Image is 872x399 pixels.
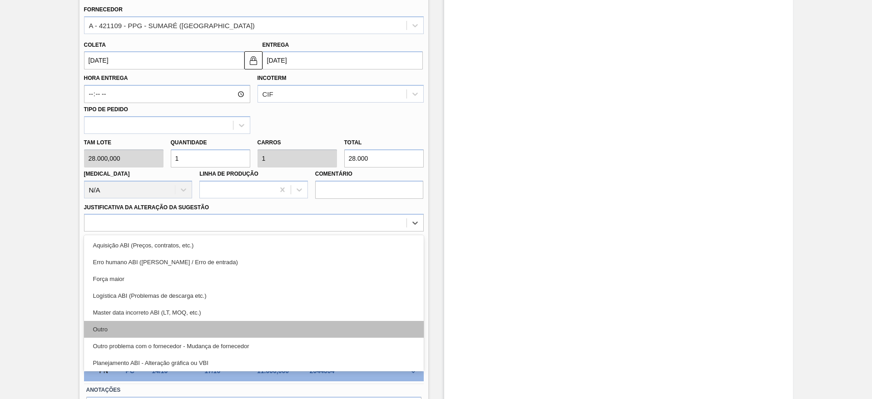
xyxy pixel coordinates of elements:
[344,139,362,146] label: Total
[171,139,207,146] label: Quantidade
[244,51,263,69] button: locked
[89,21,255,29] div: A - 421109 - PPG - SUMARÉ ([GEOGRAPHIC_DATA])
[199,171,258,177] label: Linha de Produção
[258,139,281,146] label: Carros
[86,384,421,397] label: Anotações
[315,167,424,181] label: Comentário
[84,237,424,254] div: Aquisição ABI (Preços, contratos, etc.)
[263,51,423,69] input: dd/mm/yyyy
[84,204,209,211] label: Justificativa da Alteração da Sugestão
[84,234,424,247] label: Observações
[84,321,424,338] div: Outro
[84,271,424,287] div: Força maior
[84,42,106,48] label: Coleta
[84,254,424,271] div: Erro humano ABI ([PERSON_NAME] / Erro de entrada)
[84,51,244,69] input: dd/mm/yyyy
[84,6,123,13] label: Fornecedor
[84,106,128,113] label: Tipo de pedido
[84,136,163,149] label: Tam lote
[84,338,424,355] div: Outro problema com o fornecedor - Mudança de fornecedor
[84,287,424,304] div: Logística ABI (Problemas de descarga etc.)
[84,72,250,85] label: Hora Entrega
[84,304,424,321] div: Master data incorreto ABI (LT, MOQ, etc.)
[84,171,130,177] label: [MEDICAL_DATA]
[248,55,259,66] img: locked
[258,75,287,81] label: Incoterm
[84,355,424,371] div: Planejamento ABI - Alteração gráfica ou VBI
[263,42,289,48] label: Entrega
[263,90,273,98] div: CIF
